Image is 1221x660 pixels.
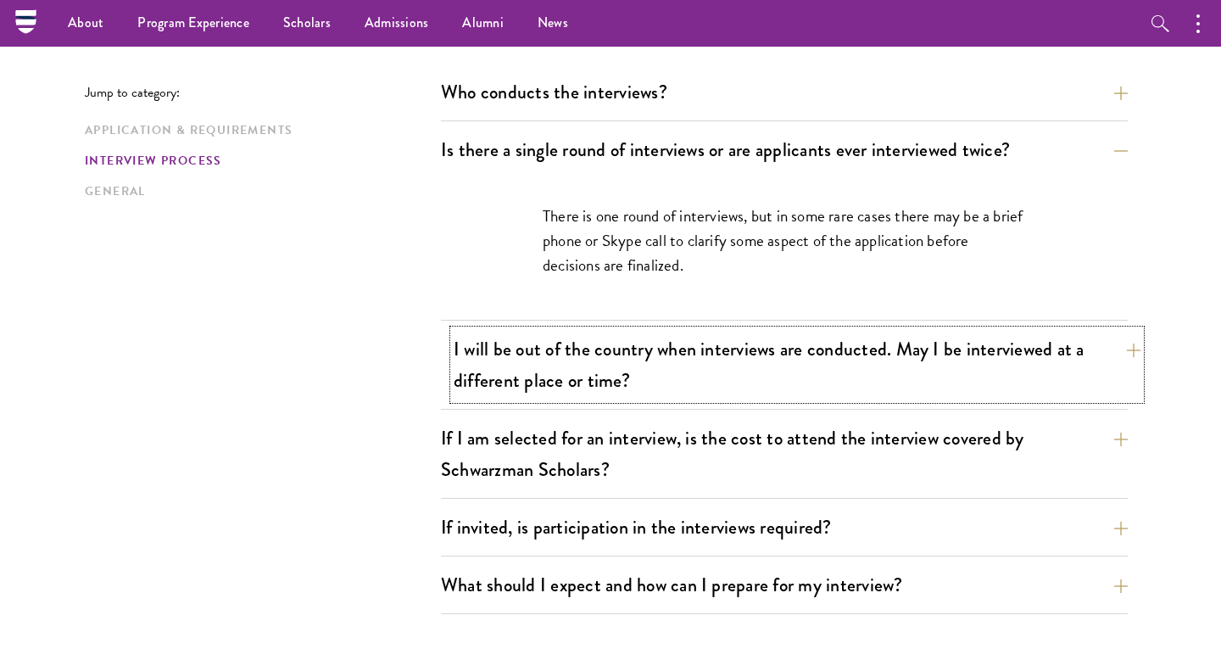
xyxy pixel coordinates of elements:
button: If invited, is participation in the interviews required? [441,508,1128,546]
p: There is one round of interviews, but in some rare cases there may be a brief phone or Skype call... [543,204,1026,277]
button: Is there a single round of interviews or are applicants ever interviewed twice? [441,131,1128,169]
button: Who conducts the interviews? [441,73,1128,111]
a: Interview Process [85,152,431,170]
p: Jump to category: [85,85,441,100]
button: I will be out of the country when interviews are conducted. May I be interviewed at a different p... [454,330,1140,400]
a: General [85,182,431,200]
button: What should I expect and how can I prepare for my interview? [441,566,1128,604]
button: If I am selected for an interview, is the cost to attend the interview covered by Schwarzman Scho... [441,419,1128,489]
a: Application & Requirements [85,121,431,139]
